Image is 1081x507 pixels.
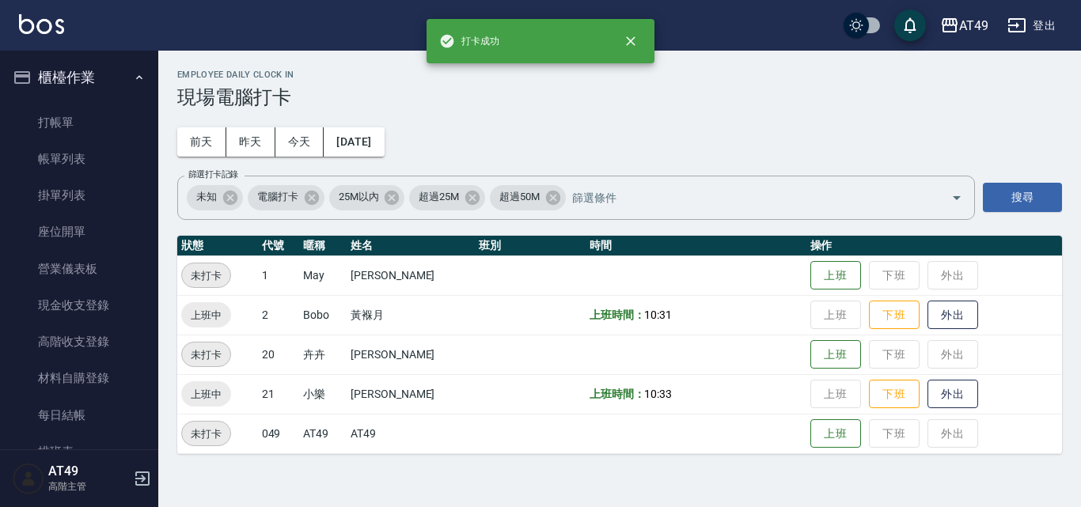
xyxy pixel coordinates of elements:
td: 2 [258,295,300,335]
div: 25M以內 [329,185,405,210]
th: 狀態 [177,236,258,256]
b: 上班時間： [590,388,645,400]
button: Open [944,185,969,210]
button: 外出 [927,380,978,409]
span: 未知 [187,189,226,205]
td: Bobo [299,295,347,335]
span: 超過50M [490,189,549,205]
td: AT49 [299,414,347,453]
button: 前天 [177,127,226,157]
div: 超過25M [409,185,485,210]
div: AT49 [959,16,988,36]
div: 電腦打卡 [248,185,324,210]
a: 營業儀表板 [6,251,152,287]
a: 座位開單 [6,214,152,250]
button: save [894,9,926,41]
h3: 現場電腦打卡 [177,86,1062,108]
td: [PERSON_NAME] [347,374,475,414]
span: 電腦打卡 [248,189,308,205]
a: 排班表 [6,433,152,470]
h2: Employee Daily Clock In [177,70,1062,80]
button: 昨天 [226,127,275,157]
td: May [299,255,347,295]
div: 超過50M [490,185,566,210]
a: 帳單列表 [6,141,152,177]
td: 1 [258,255,300,295]
th: 姓名 [347,236,475,256]
span: 超過25M [409,189,468,205]
input: 篩選條件 [568,184,924,211]
th: 代號 [258,236,300,256]
img: Person [13,463,44,494]
span: 上班中 [181,307,231,323]
td: 21 [258,374,300,414]
button: 外出 [927,301,978,330]
h5: AT49 [48,463,129,479]
a: 每日結帳 [6,397,152,433]
span: 10:33 [644,388,672,400]
button: 櫃檯作業 [6,57,152,98]
td: 卉卉 [299,335,347,374]
a: 材料自購登錄 [6,360,152,396]
button: 上班 [810,261,861,290]
span: 未打卡 [182,346,230,363]
td: [PERSON_NAME] [347,335,475,374]
span: 10:31 [644,308,672,321]
th: 暱稱 [299,236,347,256]
button: 上班 [810,419,861,448]
p: 高階主管 [48,479,129,494]
div: 未知 [187,185,243,210]
button: [DATE] [324,127,384,157]
th: 操作 [806,236,1062,256]
button: 搜尋 [983,183,1062,212]
button: close [613,24,648,59]
td: 黃褓月 [347,295,475,335]
button: 下班 [869,301,920,330]
td: 049 [258,414,300,453]
a: 高階收支登錄 [6,323,152,360]
label: 篩選打卡記錄 [188,168,238,180]
button: 下班 [869,380,920,409]
img: Logo [19,14,64,34]
td: 20 [258,335,300,374]
td: 小樂 [299,374,347,414]
button: 今天 [275,127,324,157]
span: 25M以內 [329,189,389,205]
button: 上班 [810,340,861,369]
span: 未打卡 [182,426,230,442]
th: 班別 [475,236,585,256]
button: AT49 [934,9,995,42]
span: 打卡成功 [439,33,499,49]
a: 現金收支登錄 [6,287,152,323]
td: AT49 [347,414,475,453]
a: 打帳單 [6,104,152,141]
td: [PERSON_NAME] [347,255,475,295]
span: 未打卡 [182,267,230,284]
span: 上班中 [181,386,231,403]
button: 登出 [1001,11,1062,40]
a: 掛單列表 [6,177,152,214]
th: 時間 [586,236,806,256]
b: 上班時間： [590,308,645,321]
